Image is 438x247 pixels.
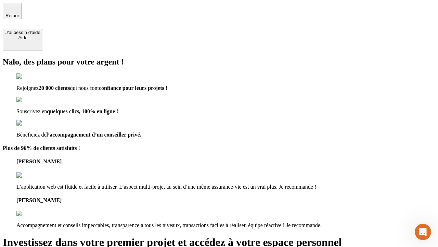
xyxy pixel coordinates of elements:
iframe: Intercom live chat [415,224,431,240]
img: reviews stars [16,172,50,178]
div: J’ai besoin d'aide [5,30,40,35]
h4: [PERSON_NAME] [16,197,435,203]
img: checkmark [16,73,46,80]
span: qui nous font [70,85,99,91]
p: L’application web est fluide et facile à utiliser. L’aspect multi-projet au sein d’une même assur... [16,184,435,190]
button: Retour [3,3,22,19]
span: Retour [5,13,19,18]
img: reviews stars [16,211,50,217]
span: Bénéficiez de [16,132,47,138]
div: Aide [5,35,40,40]
span: Rejoignez [16,85,39,91]
h4: Plus de 96% de clients satisfaits ! [3,145,435,151]
span: Souscrivez en [16,108,47,114]
span: confiance pour leurs projets ! [99,85,167,91]
span: l’accompagnement d’un conseiller privé. [47,132,141,138]
span: quelques clics, 100% en ligne ! [47,108,118,114]
h2: Nalo, des plans pour votre argent ! [3,57,435,67]
h4: [PERSON_NAME] [16,158,435,165]
span: 20 000 clients [39,85,70,91]
button: J’ai besoin d'aideAide [3,29,43,50]
p: Accompagnement et conseils impeccables, transparence à tous les niveaux, transactions faciles à r... [16,222,435,228]
img: checkmark [16,97,46,103]
img: checkmark [16,120,46,126]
